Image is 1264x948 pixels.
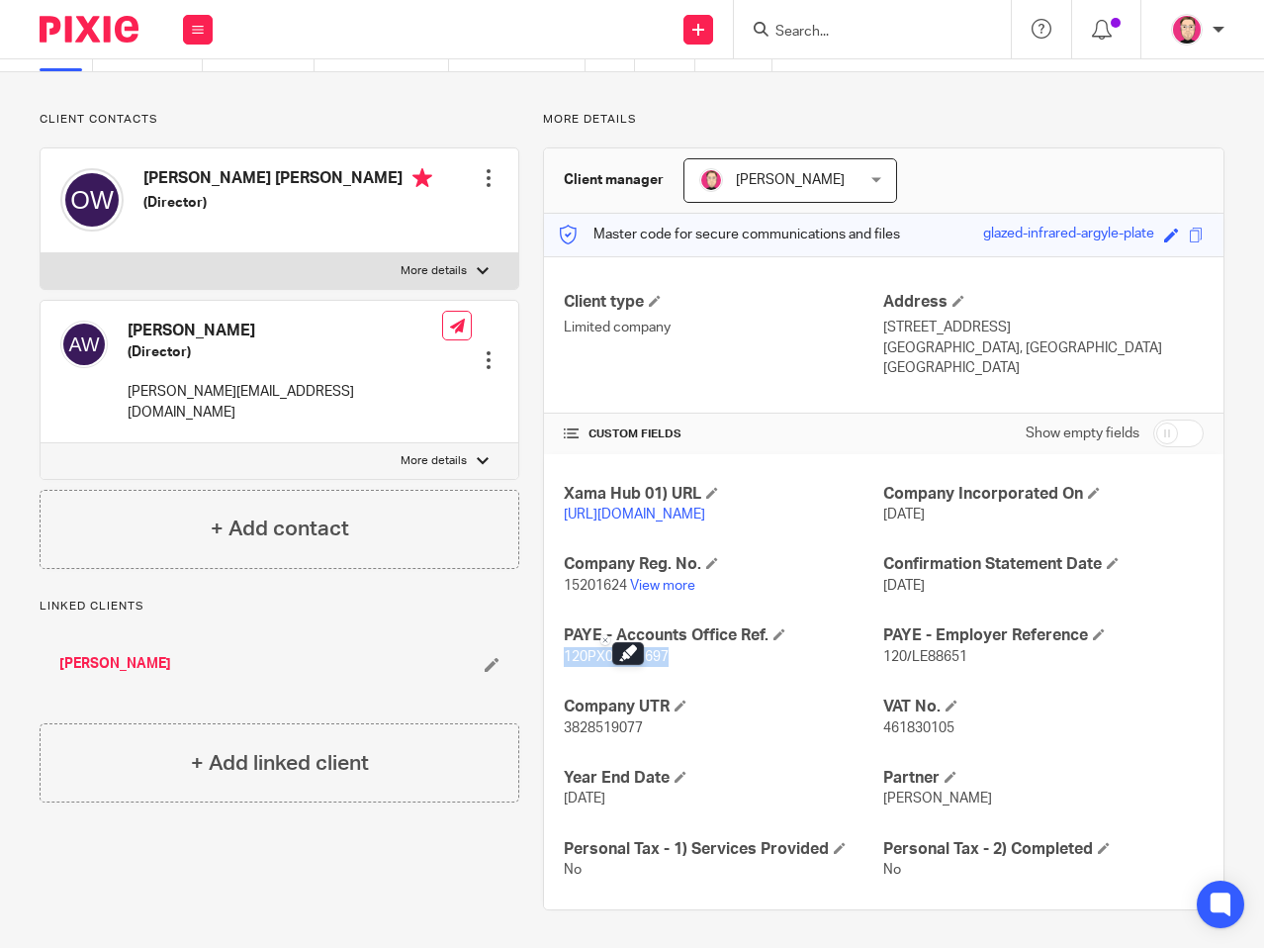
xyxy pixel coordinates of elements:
[401,453,467,469] p: More details
[128,382,442,423] p: [PERSON_NAME][EMAIL_ADDRESS][DOMAIN_NAME]
[401,263,467,279] p: More details
[564,697,884,717] h4: Company UTR
[143,193,432,213] h5: (Director)
[564,427,884,442] h4: CUSTOM FIELDS
[59,654,171,674] a: [PERSON_NAME]
[128,321,442,341] h4: [PERSON_NAME]
[883,484,1204,505] h4: Company Incorporated On
[564,579,627,593] span: 15201624
[883,554,1204,575] h4: Confirmation Statement Date
[736,173,845,187] span: [PERSON_NAME]
[883,792,992,806] span: [PERSON_NAME]
[143,168,432,193] h4: [PERSON_NAME] [PERSON_NAME]
[699,168,723,192] img: Bradley%20-%20Pink.png
[883,579,925,593] span: [DATE]
[1171,14,1203,46] img: Bradley%20-%20Pink.png
[559,225,900,244] p: Master code for secure communications and files
[543,112,1224,128] p: More details
[883,358,1204,378] p: [GEOGRAPHIC_DATA]
[630,579,695,593] a: View more
[883,768,1204,789] h4: Partner
[60,168,124,232] img: svg%3E
[983,224,1154,246] div: glazed-infrared-argyle-plate
[564,792,605,806] span: [DATE]
[773,24,951,42] input: Search
[564,721,643,735] span: 3828519077
[564,484,884,505] h4: Xama Hub 01) URL
[883,863,901,877] span: No
[191,748,369,779] h4: + Add linked client
[564,768,884,789] h4: Year End Date
[883,697,1204,717] h4: VAT No.
[883,508,925,521] span: [DATE]
[883,839,1204,860] h4: Personal Tax - 2) Completed
[883,721,954,735] span: 461830105
[564,625,884,646] h4: PAYE - Accounts Office Ref.
[564,554,884,575] h4: Company Reg. No.
[128,342,442,362] h5: (Director)
[883,292,1204,313] h4: Address
[40,112,519,128] p: Client contacts
[883,650,967,664] span: 120/LE88651
[1026,424,1139,443] label: Show empty fields
[883,338,1204,358] p: [GEOGRAPHIC_DATA], [GEOGRAPHIC_DATA]
[883,625,1204,646] h4: PAYE - Employer Reference
[564,508,705,521] a: [URL][DOMAIN_NAME]
[40,599,519,615] p: Linked clients
[564,650,669,664] span: 120PX03361697
[564,863,582,877] span: No
[40,16,138,43] img: Pixie
[60,321,108,368] img: svg%3E
[564,839,884,860] h4: Personal Tax - 1) Services Provided
[412,168,432,188] i: Primary
[564,292,884,313] h4: Client type
[211,514,349,544] h4: + Add contact
[883,318,1204,337] p: [STREET_ADDRESS]
[564,170,664,190] h3: Client manager
[564,318,884,337] p: Limited company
